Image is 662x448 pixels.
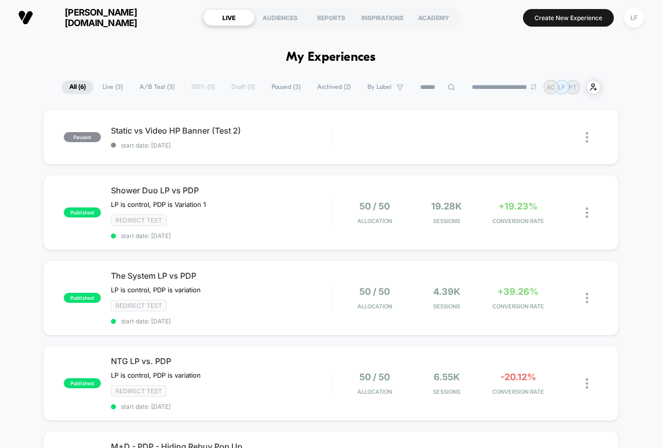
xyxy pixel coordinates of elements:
img: end [531,84,537,90]
span: start date: [DATE] [111,142,331,149]
span: Paused ( 3 ) [264,80,308,94]
span: Redirect Test [111,214,167,226]
img: close [586,132,588,143]
span: LP is control, PDP is variation [111,286,201,294]
span: start date: [DATE] [111,232,331,240]
img: Visually logo [18,10,33,25]
button: LF [621,8,647,28]
div: REPORTS [306,10,357,26]
span: Allocation [357,217,392,225]
span: By Label [367,83,391,91]
span: Allocation [357,303,392,310]
p: PT [569,83,577,91]
span: Redirect Test [111,385,167,397]
span: CONVERSION RATE [485,388,552,395]
button: [PERSON_NAME][DOMAIN_NAME] [15,7,164,29]
span: Static vs Video HP Banner (Test 2) [111,126,331,136]
span: 4.39k [433,286,460,297]
span: Sessions [413,388,480,395]
span: LP is control, PDP is Variation 1 [111,200,206,208]
img: close [586,207,588,218]
span: published [64,207,101,217]
p: LF [558,83,565,91]
div: INSPIRATIONS [357,10,408,26]
span: published [64,293,101,303]
span: Archived ( 2 ) [310,80,358,94]
span: LP is control, PDP is variation [111,371,201,379]
span: CONVERSION RATE [485,217,552,225]
img: close [586,293,588,303]
span: NTG LP vs. PDP [111,356,331,366]
span: 6.55k [434,372,460,382]
span: [PERSON_NAME][DOMAIN_NAME] [41,7,161,28]
span: Shower Duo LP vs PDP [111,185,331,195]
img: close [586,378,588,389]
span: published [64,378,101,388]
span: Live ( 3 ) [95,80,130,94]
span: -20.12% [500,372,536,382]
span: Sessions [413,217,480,225]
span: Allocation [357,388,392,395]
div: LIVE [203,10,254,26]
span: 19.28k [431,201,462,211]
div: AUDIENCES [254,10,306,26]
span: CONVERSION RATE [485,303,552,310]
button: Create New Experience [523,9,614,27]
span: 50 / 50 [359,286,390,297]
span: 50 / 50 [359,372,390,382]
span: 50 / 50 [359,201,390,211]
span: start date: [DATE] [111,317,331,325]
span: paused [64,132,101,142]
div: ACADEMY [408,10,459,26]
div: LF [624,8,644,28]
span: Redirect Test [111,300,167,311]
span: +39.26% [497,286,539,297]
span: A/B Test ( 3 ) [132,80,182,94]
p: AC [547,83,555,91]
h1: My Experiences [286,50,376,65]
span: All ( 6 ) [62,80,93,94]
span: +19.23% [498,201,538,211]
span: start date: [DATE] [111,403,331,410]
span: Sessions [413,303,480,310]
span: The System LP vs PDP [111,271,331,281]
